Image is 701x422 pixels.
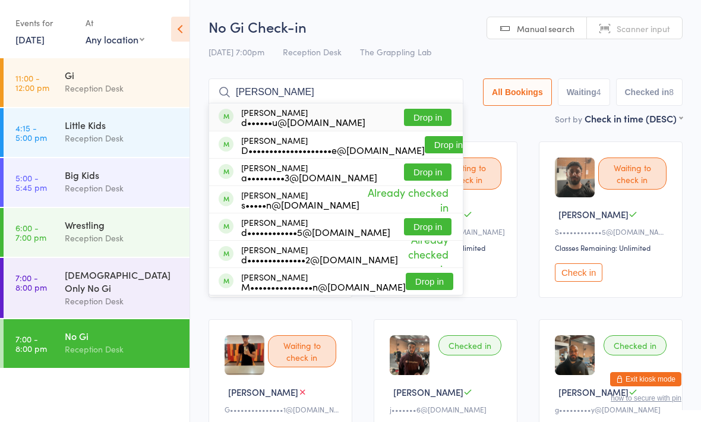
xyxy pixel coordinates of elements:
div: [PERSON_NAME] [241,136,425,155]
div: Waiting to check in [433,158,501,190]
a: 6:00 -7:00 pmWrestlingReception Desk [4,208,190,257]
button: Waiting4 [558,78,610,106]
time: 7:00 - 8:00 pm [15,334,47,353]
span: [PERSON_NAME] [558,208,629,221]
div: s•••••n@[DOMAIN_NAME] [241,200,359,209]
div: d••••••••••••••2@[DOMAIN_NAME] [241,254,398,264]
input: Search [209,78,463,106]
span: [DATE] 7:00pm [209,46,264,58]
div: d••••••••••••5@[DOMAIN_NAME] [241,227,390,237]
time: 7:00 - 8:00 pm [15,273,47,292]
img: image1744622426.png [390,335,430,375]
div: d••••••u@[DOMAIN_NAME] [241,117,365,127]
div: Events for [15,13,74,33]
h2: No Gi Check-in [209,17,683,36]
a: [DATE] [15,33,45,46]
div: Waiting to check in [268,335,336,367]
div: [PERSON_NAME] [241,218,390,237]
div: At [86,13,144,33]
div: Any location [86,33,144,46]
div: Big Kids [65,168,179,181]
div: Reception Desk [65,294,179,308]
span: [PERSON_NAME] [393,386,463,398]
button: Check in [555,263,602,282]
span: Reception Desk [283,46,342,58]
div: Reception Desk [65,131,179,145]
a: 7:00 -8:00 pm[DEMOGRAPHIC_DATA] Only No GiReception Desk [4,258,190,318]
div: Reception Desk [65,81,179,95]
div: [PERSON_NAME] [241,108,365,127]
button: All Bookings [483,78,552,106]
button: Checked in8 [616,78,683,106]
span: The Grappling Lab [360,46,432,58]
button: how to secure with pin [611,394,681,402]
div: j•••••••6@[DOMAIN_NAME] [390,404,505,414]
div: 8 [669,87,674,97]
button: Drop in [406,273,453,290]
div: Gi [65,68,179,81]
div: [PERSON_NAME] [241,245,398,264]
label: Sort by [555,113,582,125]
div: Reception Desk [65,231,179,245]
button: Drop in [404,109,451,126]
div: G•••••••••••••••1@[DOMAIN_NAME] [225,404,340,414]
div: [PERSON_NAME] [241,163,377,182]
div: D••••••••••••••••••••e@[DOMAIN_NAME] [241,145,425,155]
a: 4:15 -5:00 pmLittle KidsReception Desk [4,108,190,157]
span: [PERSON_NAME] [558,386,629,398]
img: image1744621561.png [555,335,595,375]
div: No Gi [65,329,179,342]
a: 7:00 -8:00 pmNo GiReception Desk [4,319,190,368]
div: M•••••••••••••••n@[DOMAIN_NAME] [241,282,406,291]
button: Drop in [425,136,472,153]
time: 6:00 - 7:00 pm [15,223,46,242]
button: Drop in [404,218,451,235]
div: [PERSON_NAME] [241,190,359,209]
span: Scanner input [617,23,670,34]
div: Reception Desk [65,342,179,356]
div: Checked in [438,335,501,355]
div: g•••••••••y@[DOMAIN_NAME] [555,404,670,414]
time: 4:15 - 5:00 pm [15,123,47,142]
time: 5:00 - 5:45 pm [15,173,47,192]
img: image1750752910.png [555,158,595,197]
a: 5:00 -5:45 pmBig KidsReception Desk [4,158,190,207]
span: [PERSON_NAME] [228,386,298,398]
time: 11:00 - 12:00 pm [15,73,49,92]
span: Already checked in [398,229,451,279]
button: Drop in [404,163,451,181]
span: Already checked in [359,182,451,218]
button: Exit kiosk mode [610,372,681,386]
img: image1754389417.png [225,335,264,375]
div: Classes Remaining: Unlimited [555,243,670,253]
div: [DEMOGRAPHIC_DATA] Only No Gi [65,268,179,294]
div: S••••••••••••5@[DOMAIN_NAME] [555,226,670,237]
div: a•••••••••3@[DOMAIN_NAME] [241,172,377,182]
div: Little Kids [65,118,179,131]
div: Checked in [604,335,667,355]
div: Check in time (DESC) [585,112,683,125]
a: 11:00 -12:00 pmGiReception Desk [4,58,190,107]
div: Wrestling [65,218,179,231]
div: [PERSON_NAME] [241,272,406,291]
div: Reception Desk [65,181,179,195]
span: Manual search [517,23,574,34]
div: 4 [596,87,601,97]
div: Waiting to check in [598,158,667,190]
